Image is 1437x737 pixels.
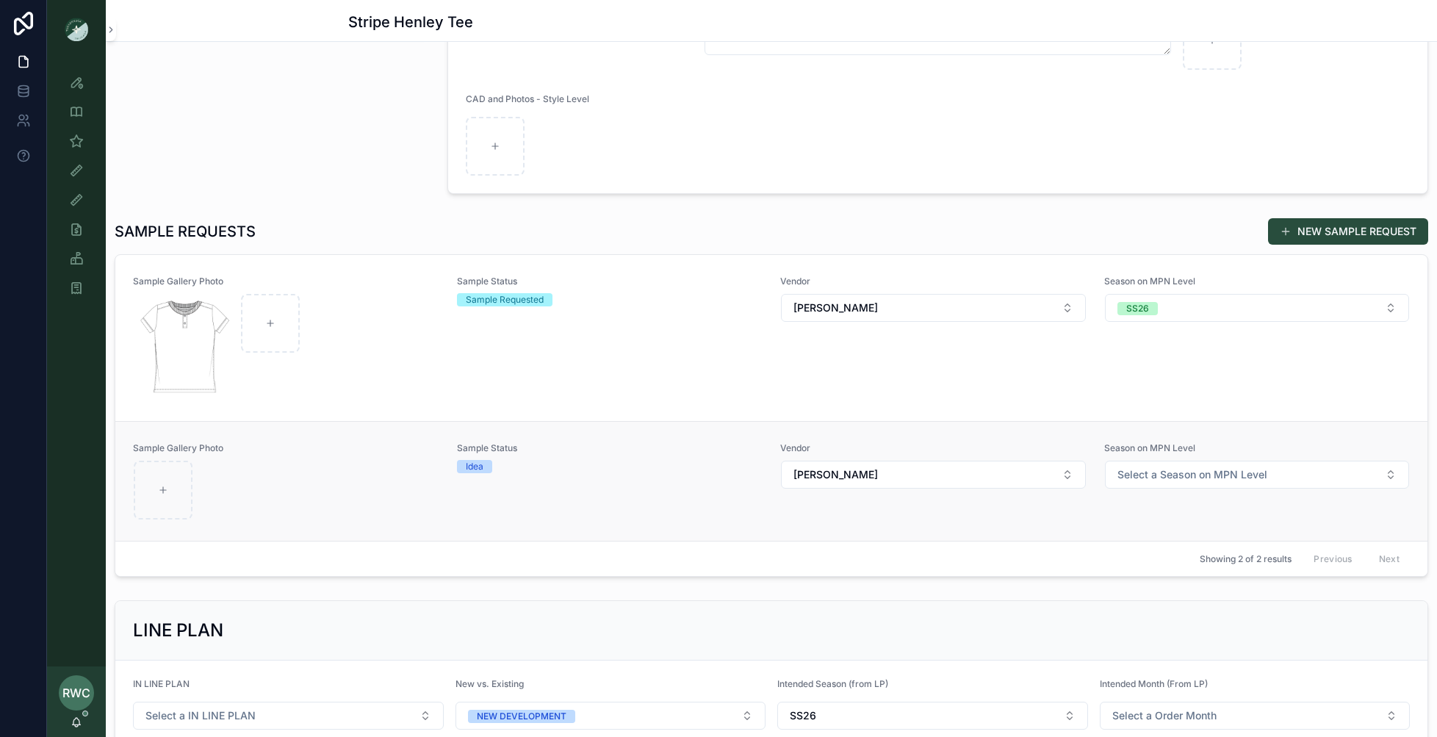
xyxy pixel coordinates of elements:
[1112,708,1217,723] span: Select a Order Month
[793,301,878,315] span: [PERSON_NAME]
[466,460,483,473] div: Idea
[348,12,473,32] h1: Stripe Henley Tee
[133,702,444,730] button: Select Button
[145,708,256,723] span: Select a IN LINE PLAN
[134,294,235,400] img: Screenshot-2025-09-04-at-9.54.41-AM.png
[793,467,878,482] span: [PERSON_NAME]
[1105,461,1410,489] button: Select Button
[133,678,190,689] span: IN LINE PLAN
[457,276,763,287] span: Sample Status
[466,93,589,104] span: CAD and Photos - Style Level
[1100,702,1411,730] button: Select Button
[1200,553,1292,565] span: Showing 2 of 2 results
[1104,276,1411,287] span: Season on MPN Level
[781,461,1086,489] button: Select Button
[466,293,544,306] div: Sample Requested
[133,276,439,287] span: Sample Gallery Photo
[477,710,566,723] div: NEW DEVELOPMENT
[115,221,256,242] h1: SAMPLE REQUESTS
[790,708,816,723] span: SS26
[780,442,1087,454] span: Vendor
[455,702,766,730] button: Select Button
[455,678,524,689] span: New vs. Existing
[457,442,763,454] span: Sample Status
[777,678,888,689] span: Intended Season (from LP)
[1268,218,1428,245] button: NEW SAMPLE REQUEST
[781,294,1086,322] button: Select Button
[1126,302,1149,315] div: SS26
[1104,442,1411,454] span: Season on MPN Level
[62,684,90,702] span: RWC
[115,421,1427,541] a: Sample Gallery PhotoSample StatusIdeaVendorSelect ButtonSeason on MPN LevelSelect Button
[65,18,88,41] img: App logo
[777,702,1088,730] button: Select Button
[133,442,439,454] span: Sample Gallery Photo
[133,619,223,642] h2: LINE PLAN
[1105,294,1410,322] button: Select Button
[780,276,1087,287] span: Vendor
[115,255,1427,421] a: Sample Gallery PhotoScreenshot-2025-09-04-at-9.54.41-AM.pngSample StatusSample RequestedVendorSel...
[1117,467,1267,482] span: Select a Season on MPN Level
[47,59,106,320] div: scrollable content
[1100,678,1208,689] span: Intended Month (From LP)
